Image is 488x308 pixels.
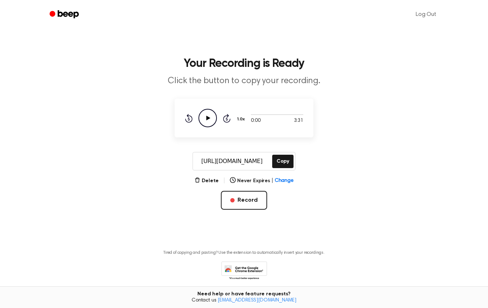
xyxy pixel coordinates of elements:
[272,155,294,168] button: Copy
[223,176,226,185] span: |
[251,117,260,125] span: 0:00
[194,177,219,185] button: Delete
[408,6,444,23] a: Log Out
[4,298,484,304] span: Contact us
[230,177,294,185] button: Never Expires|Change
[275,177,294,185] span: Change
[44,8,85,22] a: Beep
[221,191,267,210] button: Record
[294,117,303,125] span: 3:31
[105,75,383,87] p: Click the button to copy your recording.
[271,177,273,185] span: |
[59,58,429,69] h1: Your Recording is Ready
[236,113,247,125] button: 1.0x
[163,250,325,256] p: Tired of copying and pasting? Use the extension to automatically insert your recordings.
[218,298,296,303] a: [EMAIL_ADDRESS][DOMAIN_NAME]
